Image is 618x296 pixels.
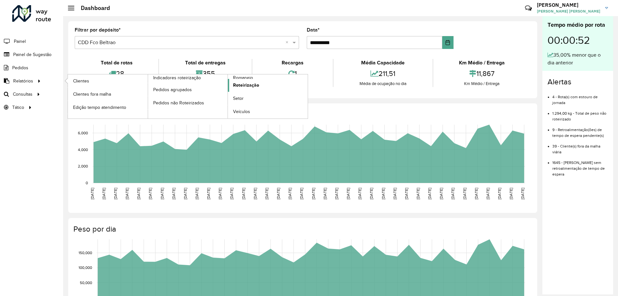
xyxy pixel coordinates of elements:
span: Relatórios [13,78,33,84]
text: [DATE] [520,188,525,199]
text: [DATE] [463,188,467,199]
text: [DATE] [474,188,478,199]
text: [DATE] [509,188,513,199]
a: Indicadores roteirização [68,74,228,119]
span: Pedidos não Roteirizados [153,100,204,106]
text: [DATE] [393,188,397,199]
text: 2,000 [78,164,88,168]
text: [DATE] [404,188,408,199]
text: 100,000 [79,266,92,270]
text: [DATE] [241,188,246,199]
text: [DATE] [125,188,129,199]
div: 00:00:52 [548,29,608,51]
div: 355 [161,67,250,81]
a: Pedidos agrupados [148,83,228,96]
div: Tempo médio por rota [548,21,608,29]
text: 4,000 [78,148,88,152]
text: [DATE] [299,188,304,199]
span: Roteirização [233,82,259,89]
li: 1645 - [PERSON_NAME] sem retroalimentação de tempo de espera [552,155,608,177]
div: 35,00% menor que o dia anterior [548,51,608,67]
h4: Alertas [548,77,608,87]
span: Tático [12,104,24,111]
li: 4 - Rota(s) com estouro de jornada [552,89,608,106]
text: [DATE] [195,188,199,199]
a: Veículos [228,105,308,118]
span: Pedidos [12,64,28,71]
div: Média de ocupação no dia [335,81,431,87]
label: Data [307,26,320,34]
text: [DATE] [102,188,106,199]
span: Indicadores roteirização [153,74,201,81]
span: Clear all [286,39,291,46]
span: Edição tempo atendimento [73,104,126,111]
text: [DATE] [183,188,187,199]
a: Clientes [68,74,148,87]
text: [DATE] [416,188,420,199]
text: [DATE] [486,188,490,199]
span: Painel de Sugestão [13,51,51,58]
div: Média Capacidade [335,59,431,67]
text: [DATE] [323,188,327,199]
a: Roteirização [228,79,308,92]
text: [DATE] [136,188,141,199]
text: [DATE] [265,188,269,199]
text: [DATE] [113,188,117,199]
text: [DATE] [148,188,152,199]
a: Romaneio [148,74,308,119]
label: Filtrar por depósito [75,26,121,34]
li: 9 - Retroalimentação(ões) de tempo de espera pendente(s) [552,122,608,138]
text: [DATE] [90,188,94,199]
text: [DATE] [229,188,234,199]
text: [DATE] [172,188,176,199]
text: 150,000 [79,251,92,255]
a: Setor [228,92,308,105]
span: Clientes fora malha [73,91,111,98]
div: 1 [254,67,331,81]
div: 28 [76,67,157,81]
text: [DATE] [311,188,315,199]
text: [DATE] [497,188,501,199]
text: [DATE] [288,188,292,199]
text: [DATE] [358,188,362,199]
span: Veículos [233,108,250,115]
text: [DATE] [253,188,257,199]
text: [DATE] [218,188,222,199]
div: 211,51 [335,67,431,81]
text: [DATE] [427,188,432,199]
div: Total de entregas [161,59,250,67]
text: [DATE] [439,188,443,199]
a: Contato Rápido [521,1,535,15]
a: Edição tempo atendimento [68,101,148,114]
button: Choose Date [442,36,454,49]
text: 0 [86,181,88,185]
a: Pedidos não Roteirizados [148,96,228,109]
span: Romaneio [233,74,253,81]
text: [DATE] [346,188,350,199]
span: Setor [233,95,244,102]
text: 50,000 [80,281,92,285]
div: Km Médio / Entrega [435,59,529,67]
span: Clientes [73,78,89,84]
text: [DATE] [206,188,211,199]
a: Clientes fora malha [68,88,148,100]
text: 6,000 [78,131,88,135]
text: [DATE] [334,188,339,199]
text: [DATE] [369,188,373,199]
text: [DATE] [276,188,280,199]
li: 1.294,00 kg - Total de peso não roteirizado [552,106,608,122]
span: Pedidos agrupados [153,86,192,93]
span: Painel [14,38,26,45]
span: [PERSON_NAME] [PERSON_NAME] [537,8,600,14]
span: Consultas [13,91,33,98]
text: [DATE] [451,188,455,199]
div: Total de rotas [76,59,157,67]
text: [DATE] [160,188,164,199]
div: 11,867 [435,67,529,81]
text: [DATE] [381,188,385,199]
li: 39 - Cliente(s) fora da malha viária [552,138,608,155]
h3: [PERSON_NAME] [537,2,600,8]
div: Km Médio / Entrega [435,81,529,87]
div: Recargas [254,59,331,67]
h2: Dashboard [74,5,110,12]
